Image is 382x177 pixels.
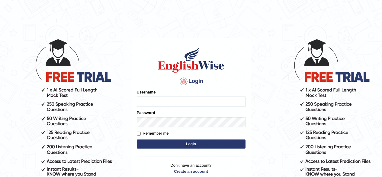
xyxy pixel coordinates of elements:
[137,110,155,116] label: Password
[137,89,156,95] label: Username
[137,169,246,174] a: Create an account
[137,77,246,86] h4: Login
[137,132,141,136] input: Remember me
[157,46,226,74] img: Logo of English Wise sign in for intelligent practice with AI
[137,130,169,136] label: Remember me
[137,139,246,149] button: Login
